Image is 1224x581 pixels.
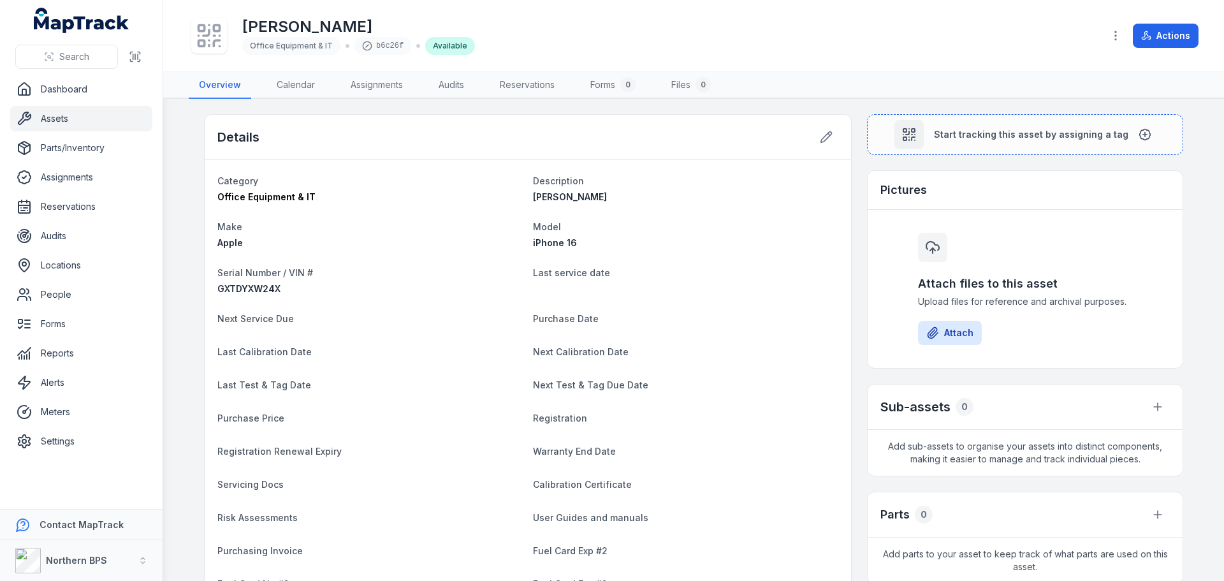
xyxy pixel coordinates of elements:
[217,191,316,202] span: Office Equipment & IT
[217,128,259,146] h2: Details
[10,311,152,337] a: Forms
[533,313,599,324] span: Purchase Date
[580,72,646,99] a: Forms0
[340,72,413,99] a: Assignments
[217,175,258,186] span: Category
[10,194,152,219] a: Reservations
[868,430,1183,476] span: Add sub-assets to organise your assets into distinct components, making it easier to manage and t...
[46,555,107,566] strong: Northern BPS
[696,77,711,92] div: 0
[217,446,342,457] span: Registration Renewal Expiry
[533,191,607,202] span: [PERSON_NAME]
[934,128,1128,141] span: Start tracking this asset by assigning a tag
[10,399,152,425] a: Meters
[34,8,129,33] a: MapTrack
[533,237,577,248] span: iPhone 16
[918,321,982,345] button: Attach
[533,413,587,423] span: Registration
[880,181,927,199] h3: Pictures
[217,379,311,390] span: Last Test & Tag Date
[10,370,152,395] a: Alerts
[10,165,152,190] a: Assignments
[10,135,152,161] a: Parts/Inventory
[533,545,608,556] span: Fuel Card Exp #2
[217,346,312,357] span: Last Calibration Date
[533,479,632,490] span: Calibration Certificate
[10,106,152,131] a: Assets
[428,72,474,99] a: Audits
[217,283,280,294] span: GXTDYXW24X
[10,253,152,278] a: Locations
[620,77,636,92] div: 0
[217,545,303,556] span: Purchasing Invoice
[533,221,561,232] span: Model
[10,223,152,249] a: Audits
[266,72,325,99] a: Calendar
[661,72,721,99] a: Files0
[880,398,951,416] h2: Sub-assets
[880,506,910,524] h3: Parts
[217,413,284,423] span: Purchase Price
[217,512,298,523] span: Risk Assessments
[533,446,616,457] span: Warranty End Date
[425,37,475,55] div: Available
[242,17,475,37] h1: [PERSON_NAME]
[918,295,1132,308] span: Upload files for reference and archival purposes.
[490,72,565,99] a: Reservations
[354,37,411,55] div: b6c26f
[533,512,648,523] span: User Guides and manuals
[59,50,89,63] span: Search
[915,506,933,524] div: 0
[10,341,152,366] a: Reports
[867,114,1183,155] button: Start tracking this asset by assigning a tag
[533,379,648,390] span: Next Test & Tag Due Date
[217,479,284,490] span: Servicing Docs
[250,41,333,50] span: Office Equipment & IT
[217,313,294,324] span: Next Service Due
[40,519,124,530] strong: Contact MapTrack
[533,346,629,357] span: Next Calibration Date
[217,237,243,248] span: Apple
[10,282,152,307] a: People
[189,72,251,99] a: Overview
[533,267,610,278] span: Last service date
[217,221,242,232] span: Make
[15,45,118,69] button: Search
[217,267,313,278] span: Serial Number / VIN #
[533,175,584,186] span: Description
[10,429,152,454] a: Settings
[1133,24,1198,48] button: Actions
[918,275,1132,293] h3: Attach files to this asset
[10,77,152,102] a: Dashboard
[956,398,973,416] div: 0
